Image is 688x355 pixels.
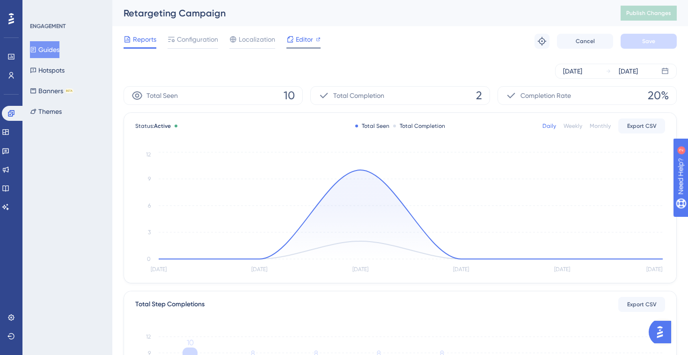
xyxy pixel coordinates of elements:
iframe: UserGuiding AI Assistant Launcher [649,318,677,346]
div: 2 [65,5,68,12]
span: Configuration [177,34,218,45]
span: Publish Changes [626,9,671,17]
span: Status: [135,122,171,130]
span: Cancel [576,37,595,45]
span: 2 [476,88,482,103]
tspan: [DATE] [352,266,368,273]
tspan: [DATE] [251,266,267,273]
tspan: 6 [148,202,151,209]
div: [DATE] [619,66,638,77]
span: Total Completion [333,90,384,101]
span: Editor [296,34,313,45]
tspan: 3 [148,229,151,236]
tspan: [DATE] [453,266,469,273]
tspan: 0 [147,256,151,262]
div: Total Completion [393,122,445,130]
span: 20% [648,88,669,103]
span: Need Help? [22,2,59,14]
tspan: 12 [146,333,151,340]
div: ENGAGEMENT [30,22,66,30]
tspan: [DATE] [554,266,570,273]
span: 10 [284,88,295,103]
div: [DATE] [563,66,582,77]
div: BETA [65,89,73,93]
span: Save [642,37,655,45]
div: Retargeting Campaign [124,7,597,20]
tspan: 9 [148,176,151,182]
div: Daily [542,122,556,130]
button: Cancel [557,34,613,49]
span: Localization [239,34,275,45]
tspan: [DATE] [646,266,662,273]
tspan: [DATE] [151,266,167,273]
button: Themes [30,103,62,120]
div: Monthly [590,122,611,130]
span: Active [154,123,171,129]
button: Guides [30,41,59,58]
span: Export CSV [627,122,657,130]
button: Export CSV [618,118,665,133]
button: BannersBETA [30,82,73,99]
div: Total Step Completions [135,299,205,310]
button: Hotspots [30,62,65,79]
div: Total Seen [355,122,389,130]
button: Publish Changes [621,6,677,21]
button: Export CSV [618,297,665,312]
tspan: 12 [146,151,151,158]
span: Export CSV [627,301,657,308]
button: Save [621,34,677,49]
div: Weekly [564,122,582,130]
span: Total Seen [146,90,178,101]
span: Completion Rate [520,90,571,101]
span: Reports [133,34,156,45]
tspan: 10 [187,338,194,347]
